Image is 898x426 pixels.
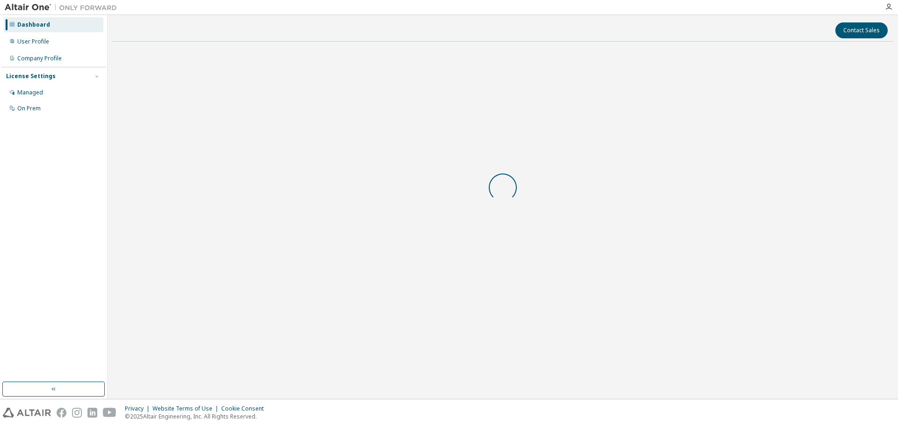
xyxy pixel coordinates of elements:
div: Company Profile [17,55,62,62]
div: Managed [17,89,43,96]
div: Privacy [125,405,152,412]
img: youtube.svg [103,408,116,418]
p: © 2025 Altair Engineering, Inc. All Rights Reserved. [125,412,269,420]
img: Altair One [5,3,122,12]
div: Website Terms of Use [152,405,221,412]
button: Contact Sales [835,22,888,38]
img: altair_logo.svg [3,408,51,418]
div: Dashboard [17,21,50,29]
img: linkedin.svg [87,408,97,418]
img: instagram.svg [72,408,82,418]
div: License Settings [6,72,56,80]
img: facebook.svg [57,408,66,418]
div: Cookie Consent [221,405,269,412]
div: User Profile [17,38,49,45]
div: On Prem [17,105,41,112]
